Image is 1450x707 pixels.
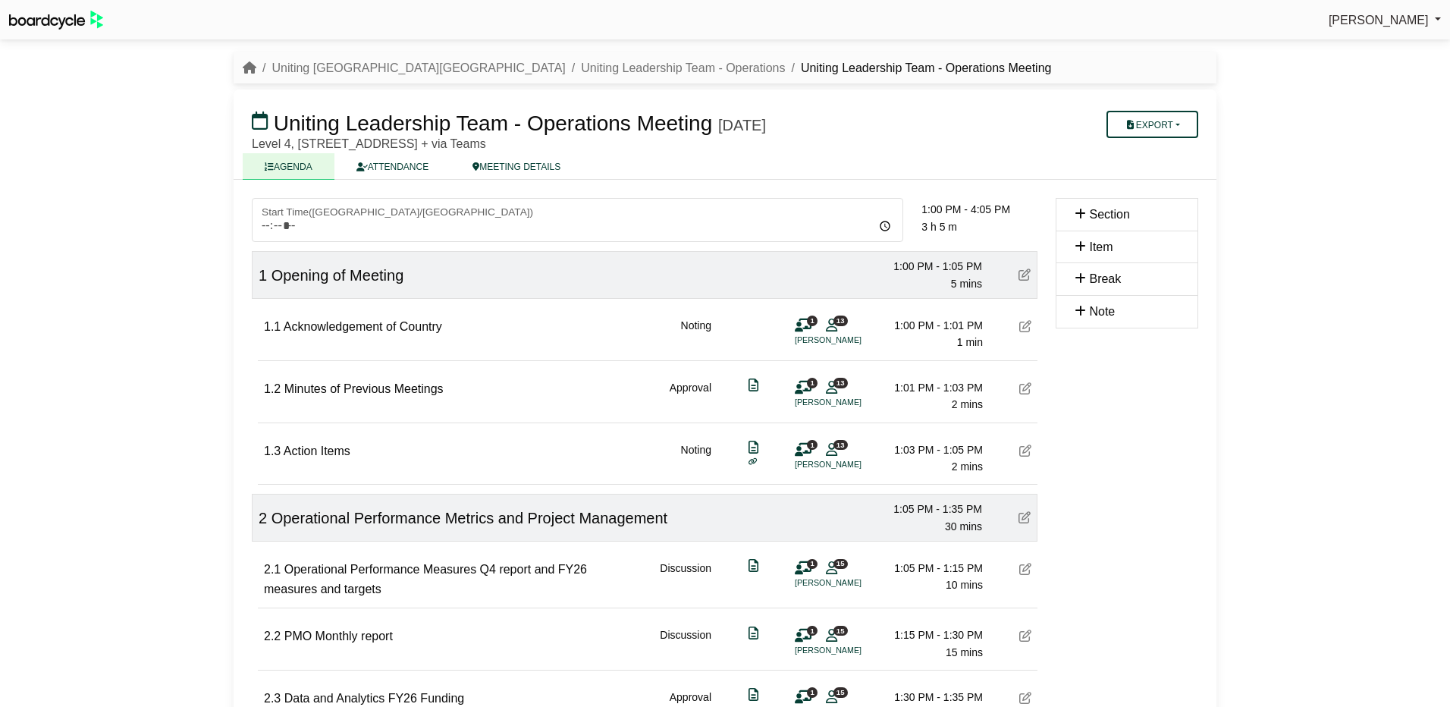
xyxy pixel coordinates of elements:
div: 1:03 PM - 1:05 PM [877,441,983,458]
div: 1:00 PM - 1:01 PM [877,317,983,334]
span: 2 mins [952,460,983,473]
a: [PERSON_NAME] [1329,11,1441,30]
div: 1:01 PM - 1:03 PM [877,379,983,396]
span: 15 mins [946,646,983,658]
div: Discussion [660,560,711,599]
li: Uniting Leadership Team - Operations Meeting [785,58,1051,78]
div: Discussion [660,627,711,661]
span: PMO Monthly report [284,630,393,643]
span: 1 [807,687,818,697]
span: 30 mins [945,520,982,533]
div: 1:15 PM - 1:30 PM [877,627,983,643]
span: Section [1089,208,1129,221]
span: Uniting Leadership Team - Operations Meeting [274,112,712,135]
span: 1 [259,267,267,284]
div: 1:30 PM - 1:35 PM [877,689,983,705]
span: 13 [833,316,848,325]
span: 15 [833,687,848,697]
span: Note [1089,305,1115,318]
span: 1 [807,559,818,569]
span: Acknowledgement of Country [284,320,442,333]
span: 5 mins [951,278,982,290]
span: Opening of Meeting [271,267,404,284]
a: MEETING DETAILS [450,153,582,180]
span: 1 [807,316,818,325]
a: ATTENDANCE [334,153,450,180]
span: 1.3 [264,445,281,457]
span: 2 mins [952,398,983,410]
span: 1.2 [264,382,281,395]
div: 1:00 PM - 4:05 PM [921,201,1037,218]
div: 1:05 PM - 1:15 PM [877,560,983,577]
span: 1 [807,440,818,450]
span: 2 [259,510,267,526]
span: Level 4, [STREET_ADDRESS] + via Teams [252,137,486,150]
span: 1 [807,378,818,388]
span: 2.1 [264,563,281,576]
span: 1 min [957,336,983,348]
span: 10 mins [946,579,983,591]
div: Noting [681,441,711,476]
a: Uniting [GEOGRAPHIC_DATA][GEOGRAPHIC_DATA] [271,61,565,74]
span: 15 [833,626,848,636]
div: 1:00 PM - 1:05 PM [876,258,982,275]
span: 13 [833,440,848,450]
span: 13 [833,378,848,388]
div: [DATE] [718,116,766,134]
li: [PERSON_NAME] [795,577,909,589]
li: [PERSON_NAME] [795,458,909,471]
span: Break [1089,272,1121,285]
a: Uniting Leadership Team - Operations [581,61,785,74]
span: Operational Performance Measures Q4 report and FY26 measures and targets [264,563,587,595]
span: [PERSON_NAME] [1329,14,1429,27]
span: Data and Analytics FY26 Funding [284,692,464,705]
nav: breadcrumb [243,58,1051,78]
span: Minutes of Previous Meetings [284,382,444,395]
li: [PERSON_NAME] [795,396,909,409]
button: Export [1106,111,1198,138]
span: 1 [807,626,818,636]
a: AGENDA [243,153,334,180]
div: Approval [670,379,711,413]
span: 1.1 [264,320,281,333]
div: Noting [681,317,711,351]
img: BoardcycleBlackGreen-aaafeed430059cb809a45853b8cf6d952af9d84e6e89e1f1685b34bfd5cb7d64.svg [9,11,103,30]
span: Item [1089,240,1113,253]
span: 3 h 5 m [921,221,957,233]
span: Action Items [284,445,350,457]
span: 2.2 [264,630,281,643]
span: 2.3 [264,692,281,705]
li: [PERSON_NAME] [795,644,909,657]
span: 15 [833,559,848,569]
div: 1:05 PM - 1:35 PM [876,501,982,517]
span: Operational Performance Metrics and Project Management [271,510,667,526]
li: [PERSON_NAME] [795,334,909,347]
